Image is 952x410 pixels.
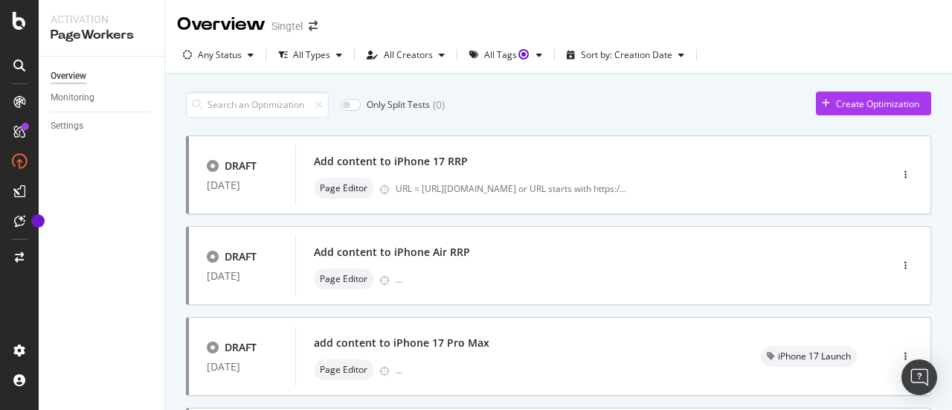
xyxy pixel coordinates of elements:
div: Settings [51,118,83,134]
div: Open Intercom Messenger [901,359,937,395]
button: All Types [272,43,348,67]
div: Only Split Tests [367,98,430,111]
span: ... [396,364,402,377]
div: neutral label [761,346,857,367]
div: Sort by: Creation Date [581,51,672,60]
div: [DATE] [207,179,277,191]
div: Add content to iPhone Air RRP [314,245,470,260]
div: DRAFT [225,340,257,355]
span: Page Editor [320,184,367,193]
div: Create Optimization [836,97,919,110]
a: Monitoring [51,90,154,106]
div: Add content to iPhone 17 RRP [314,154,468,169]
span: ... [396,273,402,286]
div: Monitoring [51,90,94,106]
div: add content to iPhone 17 Pro Max [314,336,489,350]
div: URL = [URL][DOMAIN_NAME] or URL starts with https:/ [396,182,626,195]
div: [DATE] [207,361,277,373]
button: Sort by: Creation Date [561,43,690,67]
div: All Tags [484,51,530,60]
div: neutral label [314,178,373,199]
div: neutral label [314,359,373,380]
div: Any Status [198,51,242,60]
div: ( 0 ) [433,97,445,112]
div: PageWorkers [51,27,152,44]
span: Page Editor [320,275,367,284]
button: Create Optimization [816,92,931,115]
span: Page Editor [320,365,367,374]
div: Singtel [271,19,303,33]
div: neutral label [314,269,373,289]
div: Tooltip anchor [517,48,530,61]
div: Overview [51,68,86,84]
a: Overview [51,68,154,84]
div: arrow-right-arrow-left [309,21,318,31]
div: Overview [177,12,266,37]
div: [DATE] [207,270,277,282]
a: Settings [51,118,154,134]
button: All TagsTooltip anchor [463,43,548,67]
input: Search an Optimization [186,92,329,118]
button: All Creators [361,43,451,67]
div: Activation [51,12,152,27]
span: ... [620,182,626,195]
button: Any Status [177,43,260,67]
div: DRAFT [225,249,257,264]
div: All Creators [384,51,433,60]
div: Tooltip anchor [31,214,45,228]
div: All Types [293,51,330,60]
span: iPhone 17 Launch [778,352,851,361]
div: DRAFT [225,158,257,173]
